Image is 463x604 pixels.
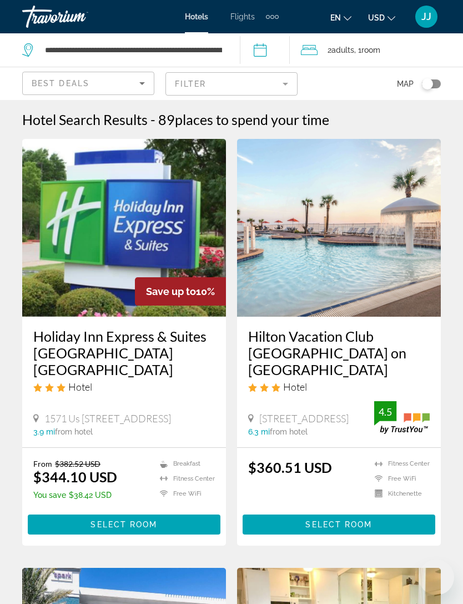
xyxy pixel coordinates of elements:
[368,9,395,26] button: Change currency
[361,46,380,54] span: Room
[237,139,441,317] img: Hotel image
[154,459,215,468] li: Breakfast
[55,459,100,468] del: $382.52 USD
[283,381,307,393] span: Hotel
[146,286,196,297] span: Save up to
[374,401,430,434] img: trustyou-badge.svg
[32,77,145,90] mat-select: Sort by
[412,5,441,28] button: User Menu
[305,520,372,529] span: Select Room
[266,8,279,26] button: Extra navigation items
[154,489,215,498] li: Free WiFi
[331,46,354,54] span: Adults
[240,33,290,67] button: Check-in date: Sep 19, 2025 Check-out date: Sep 21, 2025
[22,2,133,31] a: Travorium
[374,405,396,418] div: 4.5
[369,474,430,483] li: Free WiFi
[32,79,89,88] span: Best Deals
[165,72,298,96] button: Filter
[135,277,226,306] div: 10%
[354,42,380,58] span: , 1
[270,427,308,436] span: from hotel
[230,12,255,21] a: Flights
[33,468,117,485] ins: $344.10 USD
[330,9,351,26] button: Change language
[419,560,454,595] iframe: Button to launch messaging window
[248,459,332,476] ins: $360.51 USD
[150,111,155,128] span: -
[33,491,117,500] p: $38.42 USD
[328,42,354,58] span: 2
[44,412,171,425] span: 1571 Us [STREET_ADDRESS]
[33,427,55,436] span: 3.9 mi
[330,13,341,22] span: en
[33,381,215,393] div: 3 star Hotel
[248,427,270,436] span: 6.3 mi
[28,515,220,535] button: Select Room
[248,328,430,378] a: Hilton Vacation Club [GEOGRAPHIC_DATA] on [GEOGRAPHIC_DATA]
[33,459,52,468] span: From
[154,474,215,483] li: Fitness Center
[290,33,463,67] button: Travelers: 2 adults, 0 children
[368,13,385,22] span: USD
[33,491,66,500] span: You save
[414,79,441,89] button: Toggle map
[243,517,435,530] a: Select Room
[158,111,329,128] h2: 89
[243,515,435,535] button: Select Room
[185,12,208,21] a: Hotels
[259,412,349,425] span: [STREET_ADDRESS]
[90,520,157,529] span: Select Room
[175,111,329,128] span: places to spend your time
[397,76,414,92] span: Map
[68,381,92,393] span: Hotel
[55,427,93,436] span: from hotel
[369,489,430,498] li: Kitchenette
[33,328,215,378] a: Holiday Inn Express & Suites [GEOGRAPHIC_DATA] [GEOGRAPHIC_DATA]
[421,11,431,22] span: JJ
[248,381,430,393] div: 3 star Hotel
[22,139,226,317] img: Hotel image
[28,517,220,530] a: Select Room
[22,111,148,128] h1: Hotel Search Results
[369,459,430,468] li: Fitness Center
